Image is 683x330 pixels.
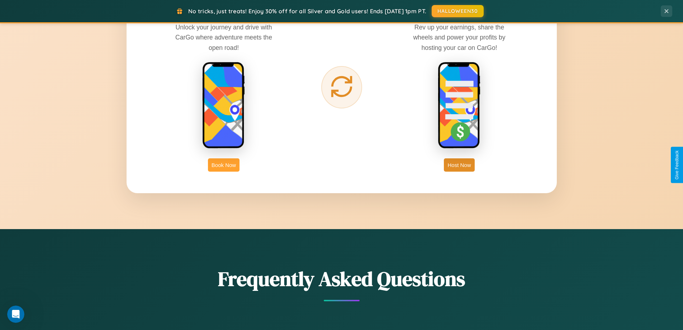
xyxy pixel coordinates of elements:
button: Book Now [208,158,239,172]
div: Give Feedback [674,150,679,180]
p: Unlock your journey and drive with CarGo where adventure meets the open road! [170,22,278,52]
img: rent phone [202,62,245,149]
iframe: Intercom live chat [7,306,24,323]
button: Host Now [444,158,474,172]
p: Rev up your earnings, share the wheels and power your profits by hosting your car on CarGo! [405,22,513,52]
span: No tricks, just treats! Enjoy 30% off for all Silver and Gold users! Ends [DATE] 1pm PT. [188,8,426,15]
h2: Frequently Asked Questions [127,265,557,293]
img: host phone [438,62,481,149]
button: HALLOWEEN30 [432,5,484,17]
